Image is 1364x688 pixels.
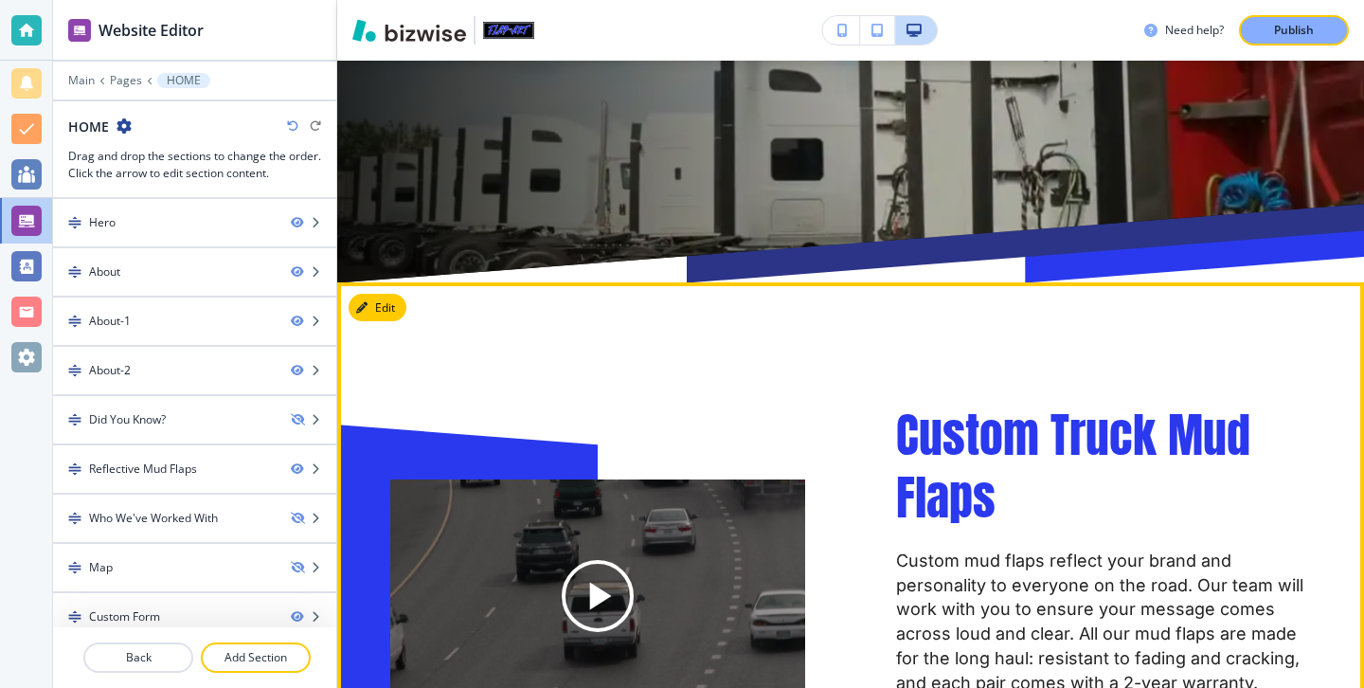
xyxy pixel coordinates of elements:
[1239,15,1349,45] button: Publish
[483,22,534,39] img: Your Logo
[53,445,336,493] div: DragReflective Mud Flaps
[68,265,81,279] img: Drag
[85,649,191,666] p: Back
[89,559,113,576] div: Map
[68,216,81,229] img: Drag
[68,117,109,136] h2: HOME
[53,495,336,542] div: DragWho We've Worked With
[89,510,218,527] div: Who We've Worked With
[53,199,336,246] div: DragHero
[896,399,1262,534] span: Custom Truck Mud Flaps
[68,462,81,476] img: Drag
[89,362,131,379] div: About-2
[53,544,336,591] div: DragMap
[201,643,311,673] button: Add Section
[1274,22,1314,39] p: Publish
[89,461,197,478] div: Reflective Mud Flaps
[68,561,81,574] img: Drag
[89,411,166,428] div: Did You Know?
[1165,22,1224,39] h3: Need help?
[68,19,91,42] img: editor icon
[89,608,160,625] div: Custom Form
[68,364,81,377] img: Drag
[68,315,81,328] img: Drag
[53,347,336,394] div: DragAbout-2
[203,649,309,666] p: Add Section
[157,73,210,88] button: HOME
[68,74,95,87] button: Main
[68,413,81,426] img: Drag
[53,298,336,345] div: DragAbout-1
[352,19,466,42] img: Bizwise Logo
[89,214,116,231] div: Hero
[53,593,336,641] div: DragCustom Form
[110,74,142,87] button: Pages
[68,148,321,182] h3: Drag and drop the sections to change the order. Click the arrow to edit section content.
[99,19,204,42] h2: Website Editor
[89,313,131,330] div: About-1
[68,512,81,525] img: Drag
[167,74,201,87] p: HOME
[83,643,193,673] button: Back
[53,248,336,296] div: DragAbout
[349,294,406,322] button: Edit
[68,610,81,624] img: Drag
[89,263,120,281] div: About
[53,396,336,444] div: DragDid You Know?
